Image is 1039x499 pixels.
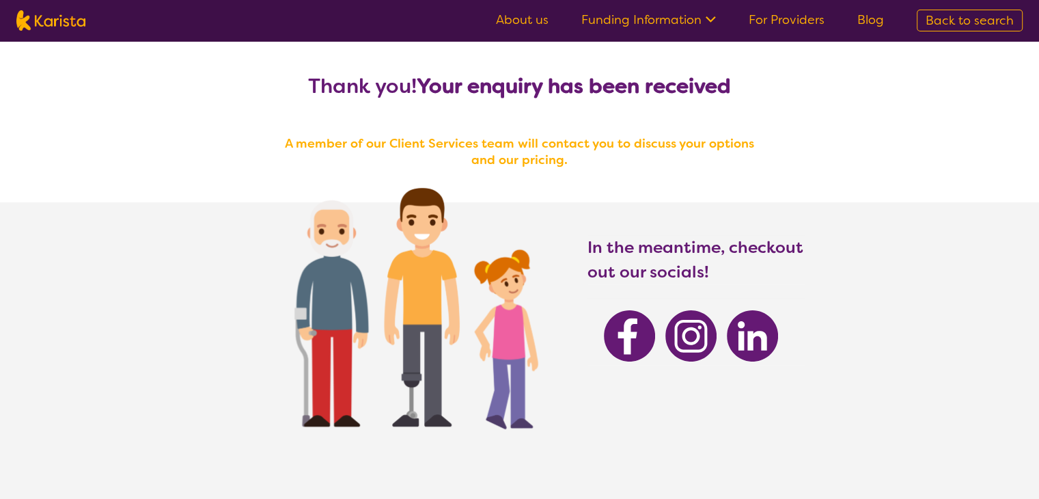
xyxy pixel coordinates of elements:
a: Blog [857,12,884,28]
iframe: Chat Window [880,337,1021,484]
h4: A member of our Client Services team will contact you to discuss your options and our pricing. [274,135,766,168]
span: Back to search [926,12,1014,29]
img: Karista logo [16,10,85,31]
b: Your enquiry has been received [417,72,731,100]
img: Karista Linkedin [727,310,778,362]
img: Karista Facebook [604,310,655,362]
a: About us [496,12,549,28]
a: For Providers [749,12,825,28]
img: Karista Instagram [665,310,717,362]
h2: Thank you! [274,74,766,98]
a: Funding Information [581,12,716,28]
a: Back to search [917,10,1023,31]
h3: In the meantime, checkout out our socials! [587,235,805,284]
img: Karista provider enquiry success [253,153,567,455]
